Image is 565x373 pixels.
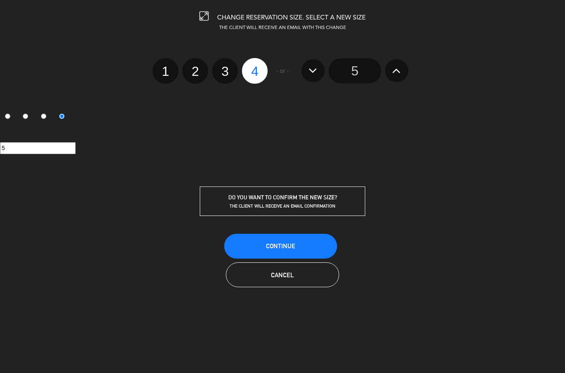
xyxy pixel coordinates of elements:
span: Cancel [271,271,294,279]
input: 2 [23,114,28,119]
input: 4 [59,114,65,119]
label: 2 [18,110,36,124]
label: 4 [54,110,72,124]
span: Continue [266,242,295,249]
input: 3 [41,114,46,119]
span: - or - [276,66,289,76]
span: THE CLIENT WILL RECEIVE AN EMAIL WITH THIS CHANGE [219,26,346,30]
label: 3 [212,58,238,84]
span: CHANGE RESERVATION SIZE. SELECT A NEW SIZE [217,15,366,21]
label: 2 [182,58,208,84]
button: Continue [224,234,337,259]
label: 4 [242,58,268,84]
button: Cancel [226,262,339,287]
label: 3 [36,110,55,124]
label: 1 [153,58,178,84]
input: 1 [5,114,10,119]
span: DO YOU WANT TO CONFIRM THE NEW SIZE? [228,194,337,201]
span: THE CLIENT WILL RECEIVE AN EMAIL CONFIRMATION [230,203,335,209]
